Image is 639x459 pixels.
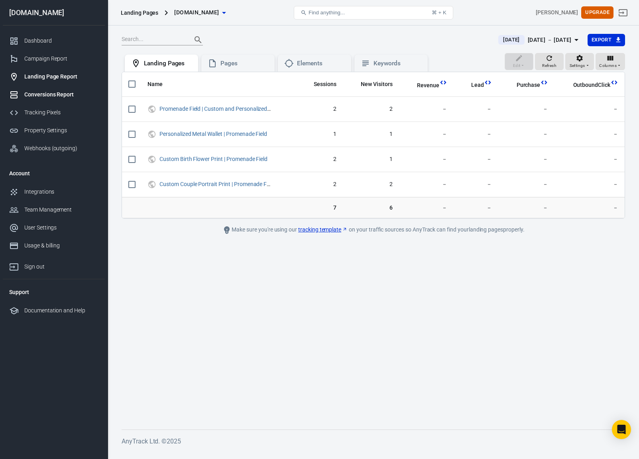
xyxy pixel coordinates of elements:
div: Keywords [374,59,421,68]
svg: This column is calculated from AnyTrack real-time data [610,78,618,86]
div: Open Intercom Messenger [612,420,631,439]
a: Sign out [3,255,105,276]
span: － [561,155,618,163]
div: scrollable content [122,72,625,218]
a: Campaign Report [3,50,105,68]
a: Personalized Metal Wallet | Promenade Field [159,131,267,137]
div: [DOMAIN_NAME] [3,9,105,16]
button: Upgrade [581,6,613,19]
span: 1 [302,130,336,138]
span: Total revenue calculated by AnyTrack. [417,80,439,90]
span: Sessions [303,80,336,88]
div: Landing Pages [144,59,192,68]
span: Purchase [506,81,541,89]
span: 6 [349,204,393,212]
span: － [405,204,447,212]
button: Refresh [535,53,564,71]
span: OutboundClick [573,81,610,89]
span: － [460,180,492,188]
div: User Settings [24,224,98,232]
div: Dashboard [24,37,98,45]
a: Team Management [3,201,105,219]
div: Elements [297,59,345,68]
span: － [405,155,447,163]
span: － [505,204,548,212]
div: Landing Page Report [24,73,98,81]
span: － [505,155,548,163]
span: － [561,105,618,113]
div: Property Settings [24,126,98,135]
span: 2 [302,105,336,113]
button: Find anything...⌘ + K [294,6,453,20]
span: － [505,105,548,113]
div: [DATE] － [DATE] [528,35,572,45]
div: Integrations [24,188,98,196]
button: [DATE][DATE] － [DATE] [492,33,587,47]
div: Make sure you're using our on your traffic sources so AnyTrack can find your landing pages properly. [194,225,553,235]
a: Usage & billing [3,237,105,255]
span: New Visitors [350,80,393,88]
span: － [561,180,618,188]
a: Landing Page Report [3,68,105,86]
div: Pages [220,59,268,68]
span: － [405,180,447,188]
a: Conversions Report [3,86,105,104]
div: Landing Pages [121,9,158,17]
a: tracking template [298,226,348,234]
svg: UTM & Web Traffic [147,104,156,114]
span: － [405,105,447,113]
div: Usage & billing [24,241,98,250]
svg: UTM & Web Traffic [147,180,156,189]
div: Webhooks (outgoing) [24,144,98,153]
span: － [561,204,618,212]
svg: This column is calculated from AnyTrack real-time data [484,78,492,86]
a: Property Settings [3,122,105,139]
a: Sign out [613,3,633,22]
span: － [460,204,492,212]
a: Promenade Field | Custom and Personalized Gifts [159,106,280,112]
span: OutboundClick [563,81,610,89]
span: － [561,130,618,138]
svg: UTM & Web Traffic [147,129,156,139]
span: 7 [302,204,336,212]
span: Total revenue calculated by AnyTrack. [407,80,439,90]
span: Refresh [542,62,556,69]
span: － [460,105,492,113]
span: － [460,155,492,163]
button: Export [588,34,625,46]
button: [DOMAIN_NAME] [171,5,228,20]
span: New Visitors [361,80,393,88]
span: 2 [349,105,393,113]
span: [DATE] [500,36,523,44]
div: Campaign Report [24,55,98,63]
div: Sign out [24,263,98,271]
span: Name [147,80,173,88]
li: Support [3,282,105,302]
span: Find anything... [309,10,345,16]
span: 1 [349,155,393,163]
div: Tracking Pixels [24,108,98,117]
a: Webhooks (outgoing) [3,139,105,157]
svg: This column is calculated from AnyTrack real-time data [540,78,548,86]
a: Custom Couple Portrait Print | Promenade Field [159,181,275,187]
span: － [505,180,548,188]
div: Documentation and Help [24,306,98,315]
span: － [405,130,447,138]
svg: UTM & Web Traffic [147,155,156,164]
div: Account id: C1SXkjnC [536,8,578,17]
span: Lead [461,81,484,89]
a: Integrations [3,183,105,201]
span: 2 [349,180,393,188]
button: Search [189,30,208,49]
span: Sessions [314,80,336,88]
div: Team Management [24,206,98,214]
span: promenadefield.com [174,8,219,18]
a: Custom Birth Flower Print | Promenade Field [159,156,267,162]
li: Account [3,164,105,183]
span: 2 [302,155,336,163]
h6: AnyTrack Ltd. © 2025 [122,436,625,446]
button: Columns [596,53,625,71]
span: Name [147,80,163,88]
span: － [460,130,492,138]
a: Dashboard [3,32,105,50]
